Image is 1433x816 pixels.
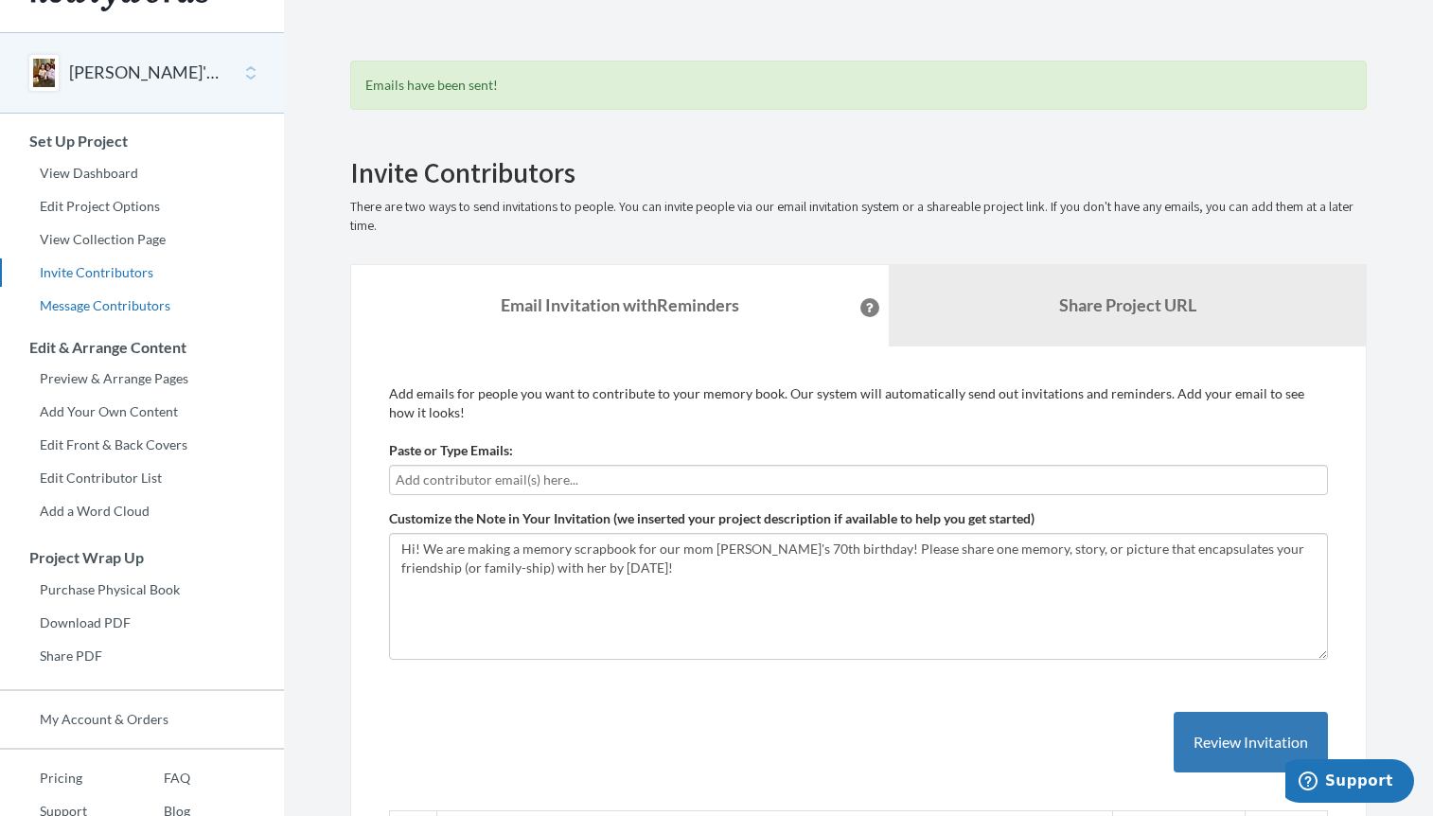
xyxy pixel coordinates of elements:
h2: Invite Contributors [350,157,1367,188]
a: FAQ [124,764,190,792]
b: Share Project URL [1059,294,1196,315]
strong: Email Invitation with Reminders [501,294,739,315]
p: There are two ways to send invitations to people. You can invite people via our email invitation ... [350,198,1367,236]
h3: Project Wrap Up [1,549,284,566]
h3: Edit & Arrange Content [1,339,284,356]
h3: Set Up Project [1,133,284,150]
button: Review Invitation [1174,712,1328,773]
textarea: Hi! We are making a memory scrapbook for our mom [PERSON_NAME]'s 70th birthday! Please share one ... [389,533,1328,660]
label: Paste or Type Emails: [389,441,513,460]
label: Customize the Note in Your Invitation (we inserted your project description if available to help ... [389,509,1035,528]
button: [PERSON_NAME]'s 70th Birthday [69,61,222,85]
input: Add contributor email(s) here... [396,470,1321,490]
iframe: Opens a widget where you can chat to one of our agents [1285,759,1414,807]
div: Emails have been sent! [350,61,1367,110]
p: Add emails for people you want to contribute to your memory book. Our system will automatically s... [389,384,1328,422]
